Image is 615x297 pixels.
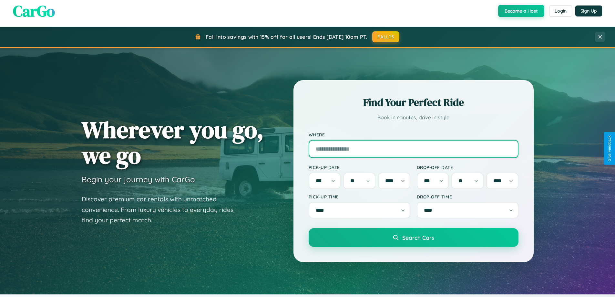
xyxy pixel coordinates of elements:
div: Give Feedback [607,135,612,162]
button: FALL15 [372,31,399,42]
label: Where [309,132,518,137]
label: Pick-up Time [309,194,410,199]
p: Discover premium car rentals with unmatched convenience. From luxury vehicles to everyday rides, ... [82,194,243,226]
p: Book in minutes, drive in style [309,113,518,122]
span: CarGo [13,0,55,22]
button: Search Cars [309,228,518,247]
h3: Begin your journey with CarGo [82,175,195,184]
h1: Wherever you go, we go [82,117,264,168]
span: Search Cars [402,234,434,241]
label: Pick-up Date [309,164,410,170]
button: Login [549,5,572,17]
h2: Find Your Perfect Ride [309,95,518,110]
label: Drop-off Time [417,194,518,199]
button: Become a Host [498,5,544,17]
label: Drop-off Date [417,164,518,170]
button: Sign Up [575,5,602,16]
span: Fall into savings with 15% off for all users! Ends [DATE] 10am PT. [206,34,367,40]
